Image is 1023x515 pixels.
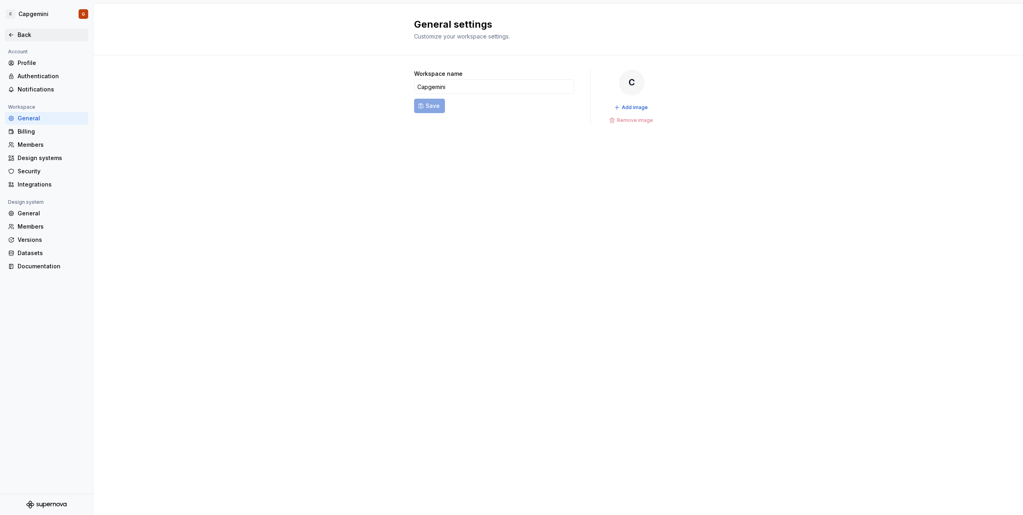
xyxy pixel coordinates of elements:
div: C [6,9,15,19]
div: Integrations [18,180,85,189]
button: CCapgeminiG [2,5,91,23]
div: Members [18,223,85,231]
a: General [5,112,88,125]
h2: General settings [414,18,693,31]
span: Add image [622,104,648,111]
a: Profile [5,57,88,69]
div: Members [18,141,85,149]
div: General [18,114,85,122]
a: Notifications [5,83,88,96]
a: Security [5,165,88,178]
div: Billing [18,128,85,136]
div: Security [18,167,85,175]
div: Design system [5,197,47,207]
a: Billing [5,125,88,138]
button: Add image [612,102,651,113]
div: General [18,209,85,217]
div: Back [18,31,85,39]
span: Customize your workspace settings. [414,33,510,40]
div: Workspace [5,102,38,112]
div: G [82,11,85,17]
label: Workspace name [414,70,463,78]
div: Notifications [18,85,85,93]
a: Authentication [5,70,88,83]
a: Members [5,138,88,151]
div: Datasets [18,249,85,257]
div: Authentication [18,72,85,80]
a: Versions [5,233,88,246]
a: Documentation [5,260,88,273]
div: Capgemini [18,10,49,18]
div: Account [5,47,31,57]
div: Profile [18,59,85,67]
svg: Supernova Logo [26,501,67,509]
a: Datasets [5,247,88,260]
div: C [619,70,645,95]
a: Back [5,28,88,41]
a: Integrations [5,178,88,191]
div: Versions [18,236,85,244]
a: Members [5,220,88,233]
div: Documentation [18,262,85,270]
a: Design systems [5,152,88,164]
a: General [5,207,88,220]
div: Design systems [18,154,85,162]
